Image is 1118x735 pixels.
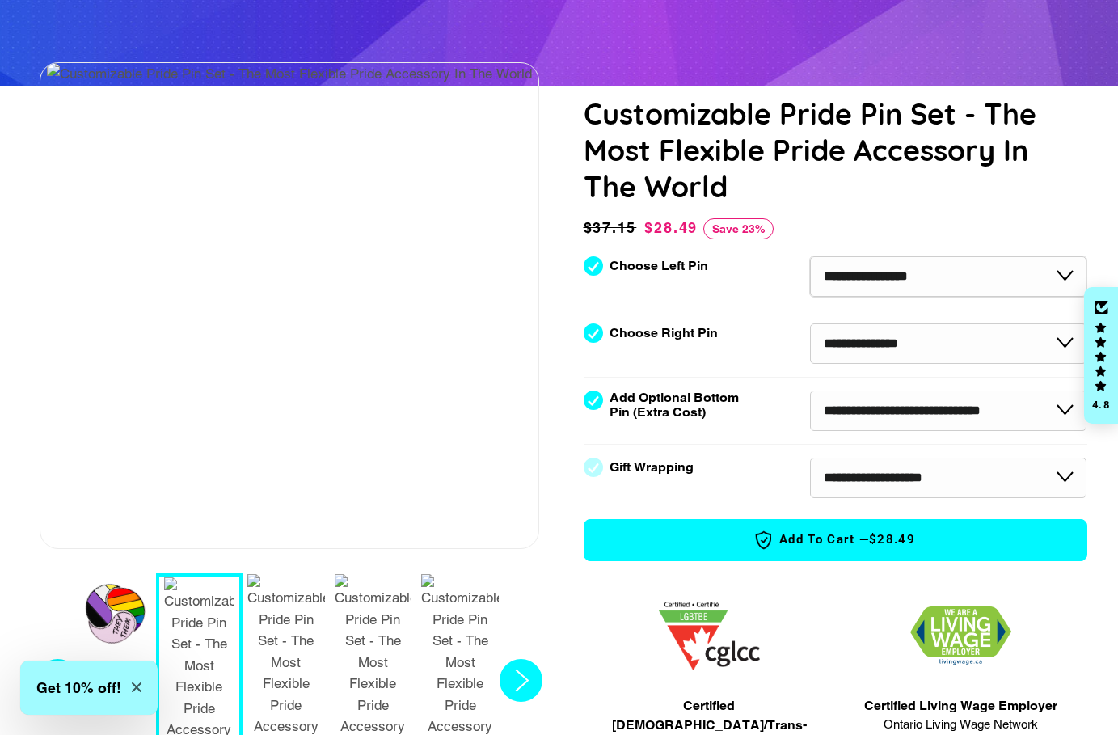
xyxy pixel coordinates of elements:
img: 1706832627.png [910,606,1011,665]
button: 1 / 7 [80,573,156,649]
img: Customizable Pride Pin Set - The Most Flexible Pride Accessory In The World [47,63,532,85]
div: 4.8 [1091,399,1111,410]
img: 1705457225.png [659,602,760,670]
div: 2 / 7 [40,63,538,91]
span: Certified Living Wage Employer [864,696,1057,716]
span: Ontario Living Wage Network [864,716,1057,734]
div: Click to open Judge.me floating reviews tab [1084,287,1118,425]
